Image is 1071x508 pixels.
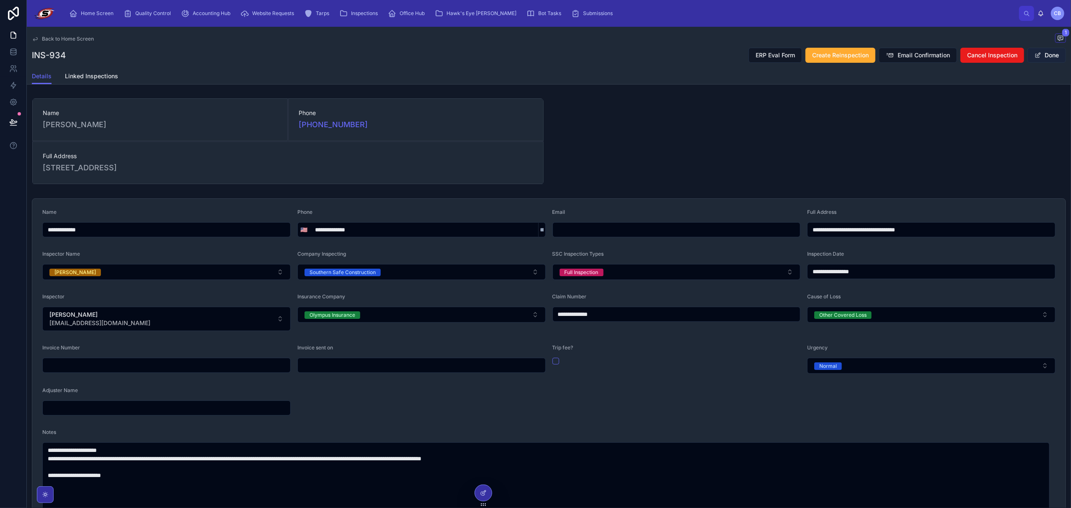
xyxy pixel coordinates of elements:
[552,209,565,215] span: Email
[297,307,546,323] button: Select Button
[538,10,561,17] span: Bot Tasks
[238,6,300,21] a: Website Requests
[748,48,802,63] button: ERP Eval Form
[819,362,837,370] div: Normal
[299,119,368,131] a: [PHONE_NUMBER]
[65,69,118,85] a: Linked Inspections
[43,152,533,160] span: Full Address
[1027,48,1066,63] button: Done
[807,209,836,215] span: Full Address
[552,264,801,280] button: Select Button
[337,6,384,21] a: Inspections
[565,269,599,276] div: Full Inspection
[65,72,118,80] span: Linked Inspections
[121,6,177,21] a: Quality Control
[583,10,613,17] span: Submissions
[432,6,522,21] a: Hawk's Eye [PERSON_NAME]
[252,10,294,17] span: Website Requests
[193,10,230,17] span: Accounting Hub
[807,358,1056,374] button: Select Button
[807,307,1056,323] button: Select Button
[42,307,291,331] button: Select Button
[67,6,119,21] a: Home Screen
[43,109,277,117] span: Name
[42,264,291,280] button: Select Button
[1062,28,1070,37] span: 1
[960,48,1024,63] button: Cancel Inspection
[43,162,533,174] span: [STREET_ADDRESS]
[812,51,869,59] span: Create Reinspection
[879,48,957,63] button: Email Confirmation
[42,36,94,42] span: Back to Home Screen
[310,269,376,276] div: Southern Safe Construction
[62,4,1019,23] div: scrollable content
[552,293,587,300] span: Claim Number
[135,10,171,17] span: Quality Control
[807,251,844,257] span: Inspection Date
[42,209,57,215] span: Name
[297,209,312,215] span: Phone
[32,36,94,42] a: Back to Home Screen
[297,264,546,280] button: Select Button
[967,51,1017,59] span: Cancel Inspection
[298,222,310,237] button: Select Button
[42,387,78,393] span: Adjuster Name
[32,69,52,85] a: Details
[552,344,573,351] span: Trip fee?
[805,48,875,63] button: Create Reinspection
[42,429,56,435] span: Notes
[297,293,345,300] span: Insurance Company
[300,226,307,234] span: 🇺🇸
[297,344,333,351] span: Invoice sent on
[43,119,277,131] span: [PERSON_NAME]
[34,7,56,20] img: App logo
[819,311,867,319] div: Other Covered Loss
[898,51,950,59] span: Email Confirmation
[42,251,80,257] span: Inspector Name
[49,319,150,327] span: [EMAIL_ADDRESS][DOMAIN_NAME]
[400,10,425,17] span: Office Hub
[1054,10,1061,17] span: CB
[351,10,378,17] span: Inspections
[807,344,828,351] span: Urgency
[302,6,335,21] a: Tarps
[756,51,795,59] span: ERP Eval Form
[299,109,533,117] span: Phone
[178,6,236,21] a: Accounting Hub
[807,293,841,300] span: Cause of Loss
[310,311,355,319] div: Olympus Insurance
[569,6,619,21] a: Submissions
[49,310,150,319] span: [PERSON_NAME]
[316,10,329,17] span: Tarps
[552,251,604,257] span: SSC Inspection Types
[42,293,65,300] span: Inspector
[42,344,80,351] span: Invoice Number
[297,251,346,257] span: Company Inspecting
[524,6,567,21] a: Bot Tasks
[1055,33,1066,44] button: 1
[54,269,96,276] div: [PERSON_NAME]
[385,6,431,21] a: Office Hub
[81,10,114,17] span: Home Screen
[446,10,516,17] span: Hawk's Eye [PERSON_NAME]
[32,49,66,61] h1: INS-934
[32,72,52,80] span: Details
